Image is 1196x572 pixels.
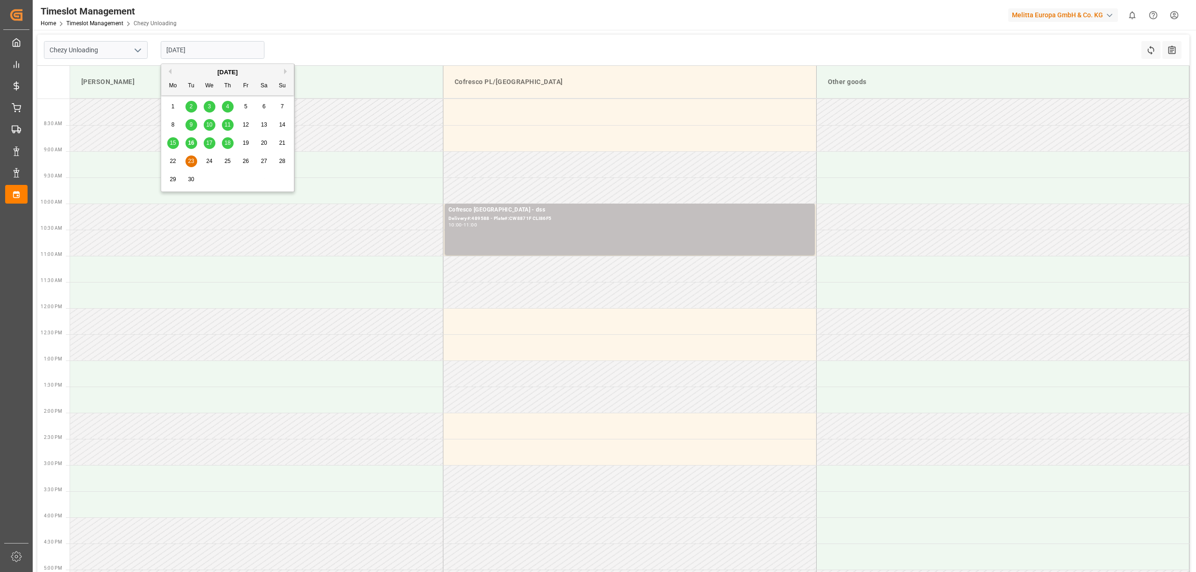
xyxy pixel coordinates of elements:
[41,199,62,205] span: 10:00 AM
[204,137,215,149] div: Choose Wednesday, September 17th, 2025
[242,158,249,164] span: 26
[240,137,252,149] div: Choose Friday, September 19th, 2025
[279,121,285,128] span: 14
[463,223,477,227] div: 11:00
[240,119,252,131] div: Choose Friday, September 12th, 2025
[185,137,197,149] div: Choose Tuesday, September 16th, 2025
[240,80,252,92] div: Fr
[44,147,62,152] span: 9:00 AM
[1008,8,1118,22] div: Melitta Europa GmbH & Co. KG
[41,304,62,309] span: 12:00 PM
[279,158,285,164] span: 28
[167,80,179,92] div: Mo
[261,158,267,164] span: 27
[448,223,462,227] div: 10:00
[161,68,294,77] div: [DATE]
[167,174,179,185] div: Choose Monday, September 29th, 2025
[185,119,197,131] div: Choose Tuesday, September 9th, 2025
[258,155,270,167] div: Choose Saturday, September 27th, 2025
[185,80,197,92] div: Tu
[44,356,62,361] span: 1:00 PM
[258,101,270,113] div: Choose Saturday, September 6th, 2025
[167,155,179,167] div: Choose Monday, September 22nd, 2025
[277,101,288,113] div: Choose Sunday, September 7th, 2025
[222,155,234,167] div: Choose Thursday, September 25th, 2025
[41,278,62,283] span: 11:30 AM
[448,205,811,215] div: Cofresco [GEOGRAPHIC_DATA] - dss
[171,121,175,128] span: 8
[240,155,252,167] div: Choose Friday, September 26th, 2025
[240,101,252,113] div: Choose Friday, September 5th, 2025
[78,73,435,91] div: [PERSON_NAME]
[44,409,62,414] span: 2:00 PM
[66,20,123,27] a: Timeslot Management
[242,121,249,128] span: 12
[185,174,197,185] div: Choose Tuesday, September 30th, 2025
[44,41,148,59] input: Type to search/select
[41,226,62,231] span: 10:30 AM
[167,119,179,131] div: Choose Monday, September 8th, 2025
[284,69,290,74] button: Next Month
[44,461,62,466] span: 3:00 PM
[263,103,266,110] span: 6
[222,137,234,149] div: Choose Thursday, September 18th, 2025
[170,158,176,164] span: 22
[44,487,62,492] span: 3:30 PM
[451,73,809,91] div: Cofresco PL/[GEOGRAPHIC_DATA]
[462,223,463,227] div: -
[224,158,230,164] span: 25
[188,158,194,164] span: 23
[44,435,62,440] span: 2:30 PM
[44,173,62,178] span: 9:30 AM
[281,103,284,110] span: 7
[242,140,249,146] span: 19
[130,43,144,57] button: open menu
[204,101,215,113] div: Choose Wednesday, September 3rd, 2025
[167,101,179,113] div: Choose Monday, September 1st, 2025
[244,103,248,110] span: 5
[224,140,230,146] span: 18
[204,119,215,131] div: Choose Wednesday, September 10th, 2025
[164,98,292,189] div: month 2025-09
[258,80,270,92] div: Sa
[222,80,234,92] div: Th
[206,121,212,128] span: 10
[277,80,288,92] div: Su
[167,137,179,149] div: Choose Monday, September 15th, 2025
[448,215,811,223] div: Delivery#:489588 - Plate#:CW8871F CLI86F5
[258,137,270,149] div: Choose Saturday, September 20th, 2025
[824,73,1182,91] div: Other goods
[206,158,212,164] span: 24
[226,103,229,110] span: 4
[166,69,171,74] button: Previous Month
[170,176,176,183] span: 29
[41,4,177,18] div: Timeslot Management
[170,140,176,146] span: 15
[44,382,62,388] span: 1:30 PM
[204,155,215,167] div: Choose Wednesday, September 24th, 2025
[1143,5,1164,26] button: Help Center
[222,119,234,131] div: Choose Thursday, September 11th, 2025
[44,513,62,518] span: 4:00 PM
[161,41,264,59] input: DD-MM-YYYY
[41,252,62,257] span: 11:00 AM
[204,80,215,92] div: We
[277,155,288,167] div: Choose Sunday, September 28th, 2025
[279,140,285,146] span: 21
[277,119,288,131] div: Choose Sunday, September 14th, 2025
[188,140,194,146] span: 16
[261,121,267,128] span: 13
[206,140,212,146] span: 17
[277,137,288,149] div: Choose Sunday, September 21st, 2025
[1008,6,1122,24] button: Melitta Europa GmbH & Co. KG
[1122,5,1143,26] button: show 0 new notifications
[188,176,194,183] span: 30
[171,103,175,110] span: 1
[44,565,62,571] span: 5:00 PM
[222,101,234,113] div: Choose Thursday, September 4th, 2025
[261,140,267,146] span: 20
[41,20,56,27] a: Home
[41,330,62,335] span: 12:30 PM
[44,121,62,126] span: 8:30 AM
[190,121,193,128] span: 9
